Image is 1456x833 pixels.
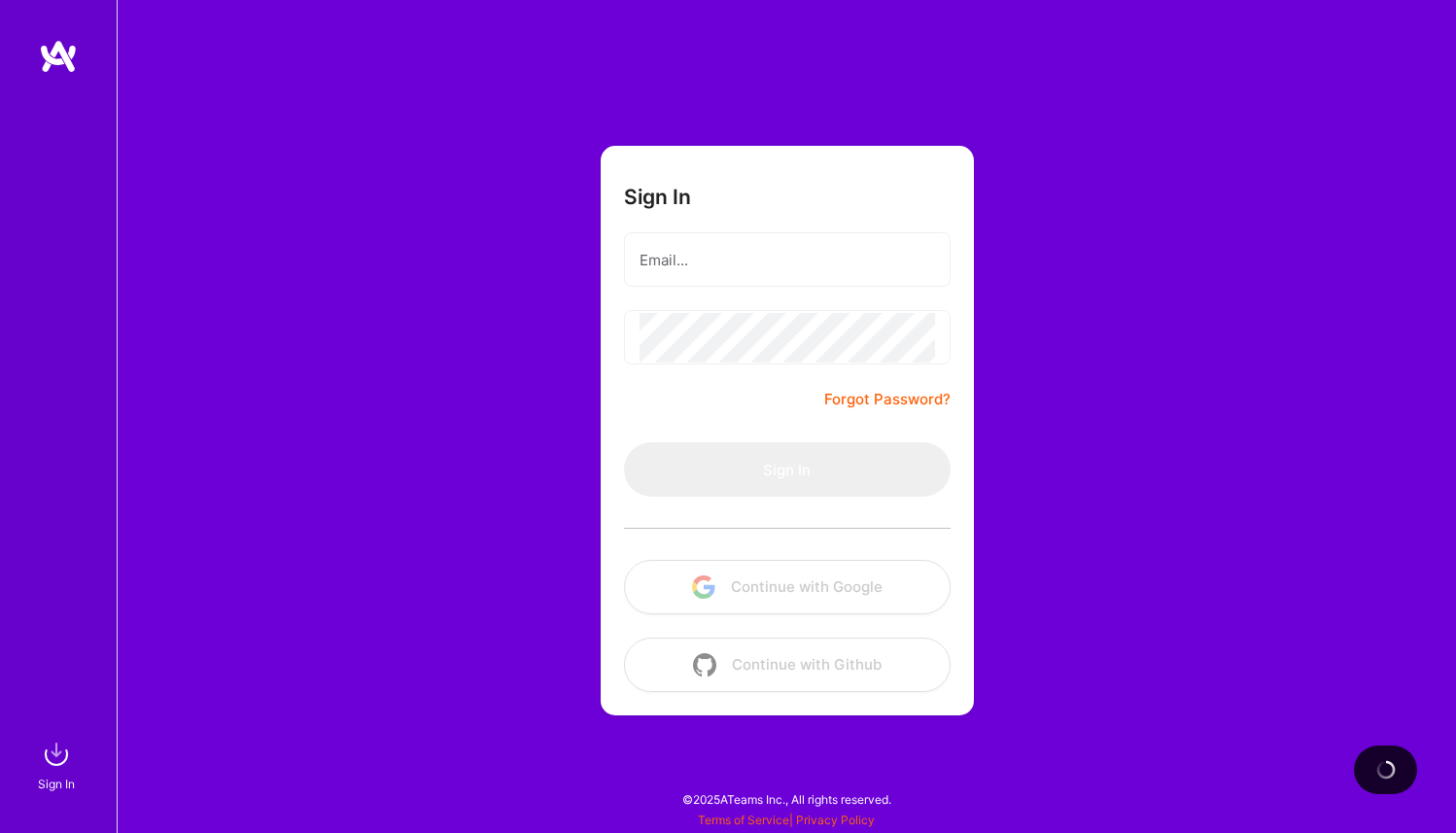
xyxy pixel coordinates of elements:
[624,185,691,209] h3: Sign In
[698,813,875,827] span: |
[824,388,951,411] a: Forgot Password?
[640,235,935,285] input: Email...
[624,638,951,692] button: Continue with Github
[693,653,716,677] img: icon
[39,39,78,74] img: logo
[692,575,715,599] img: icon
[41,735,76,794] a: sign inSign In
[1375,759,1397,781] img: loading
[796,813,875,827] a: Privacy Policy
[624,560,951,614] button: Continue with Google
[38,774,75,794] div: Sign In
[624,442,951,497] button: Sign In
[117,775,1456,823] div: © 2025 ATeams Inc., All rights reserved.
[698,813,789,827] a: Terms of Service
[37,735,76,774] img: sign in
